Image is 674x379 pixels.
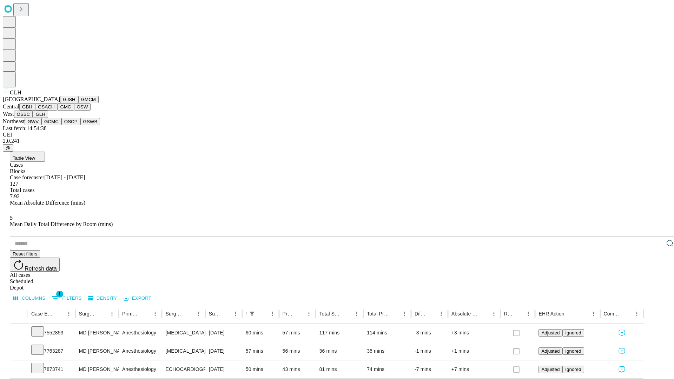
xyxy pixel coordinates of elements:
div: 7873741 [31,360,72,378]
span: Adjusted [541,367,560,372]
span: 7.92 [10,193,20,199]
button: Menu [150,309,160,319]
div: EHR Action [538,311,564,317]
div: 74 mins [367,360,408,378]
button: GMCM [78,96,99,103]
div: [DATE] [209,324,239,342]
button: Export [122,293,153,304]
button: Refresh data [10,258,60,272]
button: OSCP [61,118,80,125]
button: Adjusted [538,329,562,337]
span: 127 [10,181,18,187]
button: Sort [54,309,64,319]
div: [MEDICAL_DATA] EXTRACORPOREAL SHOCK WAVE [165,342,201,360]
div: 81 mins [319,360,360,378]
button: OSSC [14,111,33,118]
span: West [3,111,14,117]
div: Absolute Difference [451,311,478,317]
span: Ignored [565,348,581,354]
div: Total Scheduled Duration [319,311,341,317]
span: [GEOGRAPHIC_DATA] [3,96,60,102]
button: Sort [140,309,150,319]
div: -1 mins [415,342,444,360]
button: Expand [14,345,24,358]
span: Last fetch: 14:54:38 [3,125,47,131]
button: Menu [194,309,204,319]
button: Sort [390,309,399,319]
button: Ignored [562,366,584,373]
button: Sort [342,309,352,319]
span: Table View [13,155,35,161]
button: GJSH [60,96,78,103]
div: -3 mins [415,324,444,342]
button: Adjusted [538,366,562,373]
div: +1 mins [451,342,497,360]
div: 7763287 [31,342,72,360]
div: 1 active filter [247,309,257,319]
span: [DATE] - [DATE] [44,174,85,180]
button: Menu [352,309,362,319]
button: GBH [19,103,35,111]
button: GCMC [41,118,61,125]
div: [MEDICAL_DATA] EXTRACORPOREAL SHOCK WAVE [165,324,201,342]
div: Primary Service [122,311,140,317]
div: GEI [3,132,671,138]
span: Reset filters [13,251,37,257]
div: ECHOCARDIOGRAPHY, TRANSESOPHAGEAL; INCLUDING PROBE PLACEMENT, IMAGE ACQUISITION, INTERPRETATION A... [165,360,201,378]
button: Sort [565,309,575,319]
span: @ [6,145,11,151]
button: Table View [10,152,45,162]
div: 56 mins [283,342,312,360]
div: 57 mins [283,324,312,342]
div: Case Epic Id [31,311,53,317]
div: Comments [604,311,621,317]
button: Menu [267,309,277,319]
button: Menu [523,309,533,319]
span: Total cases [10,187,34,193]
div: +7 mins [451,360,497,378]
span: Ignored [565,367,581,372]
div: [DATE] [209,342,239,360]
button: Sort [514,309,523,319]
span: GLH [10,89,21,95]
div: 57 mins [246,342,276,360]
div: 43 mins [283,360,312,378]
div: Surgery Date [209,311,220,317]
button: Menu [589,309,599,319]
span: Adjusted [541,330,560,335]
button: @ [3,144,13,152]
button: Menu [107,309,117,319]
button: Menu [632,309,642,319]
div: 114 mins [367,324,408,342]
div: MD [PERSON_NAME] Jr [PERSON_NAME] E Md [79,342,115,360]
span: Refresh data [25,266,57,272]
div: Total Predicted Duration [367,311,389,317]
button: GLH [33,111,48,118]
button: Sort [427,309,436,319]
div: Predicted In Room Duration [283,311,294,317]
button: Sort [294,309,304,319]
div: MD [PERSON_NAME] Md [79,360,115,378]
div: Anesthesiology [122,342,158,360]
span: Ignored [565,330,581,335]
span: 5 [10,215,13,221]
button: Show filters [50,293,84,304]
div: 7552853 [31,324,72,342]
div: 36 mins [319,342,360,360]
button: Sort [479,309,489,319]
div: +3 mins [451,324,497,342]
button: Adjusted [538,347,562,355]
button: GWV [25,118,41,125]
div: Anesthesiology [122,360,158,378]
span: Mean Absolute Difference (mins) [10,200,85,206]
div: MD [PERSON_NAME] Jr [PERSON_NAME] E Md [79,324,115,342]
button: Ignored [562,329,584,337]
button: Menu [399,309,409,319]
button: Expand [14,327,24,339]
span: Case forecaster [10,174,44,180]
span: Mean Daily Total Difference by Room (mins) [10,221,113,227]
div: [DATE] [209,360,239,378]
button: Ignored [562,347,584,355]
button: Menu [231,309,240,319]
